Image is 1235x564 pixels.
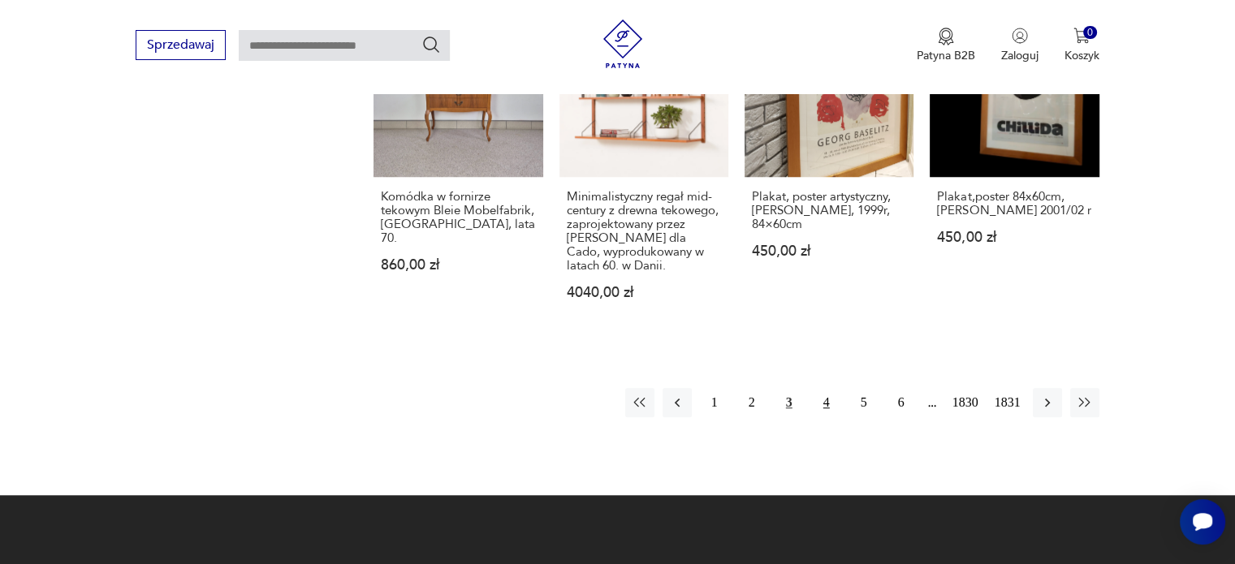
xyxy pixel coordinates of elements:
button: 6 [887,388,916,417]
button: Sprzedawaj [136,30,226,60]
p: Koszyk [1064,48,1099,63]
img: Ikona koszyka [1073,28,1090,44]
img: Patyna - sklep z meblami i dekoracjami vintage [598,19,647,68]
button: Zaloguj [1001,28,1039,63]
button: Patyna B2B [917,28,975,63]
button: 2 [737,388,766,417]
p: 450,00 zł [752,244,906,258]
p: Patyna B2B [917,48,975,63]
button: 5 [849,388,879,417]
button: 4 [812,388,841,417]
p: 860,00 zł [381,258,535,272]
button: 0Koszyk [1064,28,1099,63]
button: 1831 [991,388,1025,417]
div: 0 [1083,26,1097,40]
button: Szukaj [421,35,441,54]
a: Sprzedawaj [136,41,226,52]
h3: Plakat, poster artystyczny, [PERSON_NAME], 1999r, 84×60cm [752,190,906,231]
a: Plakat, poster artystyczny, Georg Baselitz, 1999r, 84×60cmPlakat, poster artystyczny, [PERSON_NAM... [745,8,913,331]
img: Ikonka użytkownika [1012,28,1028,44]
h3: Komódka w fornirze tekowym Bleie Mobelfabrik, [GEOGRAPHIC_DATA], lata 70. [381,190,535,245]
h3: Minimalistyczny regał mid-century z drewna tekowego, zaprojektowany przez [PERSON_NAME] dla Cado,... [567,190,721,273]
p: 4040,00 zł [567,286,721,299]
a: Plakat,poster 84x60cm, Eduardo Chillida 2001/02 rPlakat,poster 84x60cm, [PERSON_NAME] 2001/02 r45... [930,8,1099,331]
a: Ikona medaluPatyna B2B [917,28,975,63]
a: KlasykMinimalistyczny regał mid-century z drewna tekowego, zaprojektowany przez Poula Cadoviusa d... [559,8,728,331]
a: Komódka w fornirze tekowym Bleie Mobelfabrik, Norwegia, lata 70.Komódka w fornirze tekowym Bleie ... [374,8,542,331]
p: 450,00 zł [937,230,1091,244]
iframe: Smartsupp widget button [1180,499,1225,545]
button: 3 [775,388,804,417]
p: Zaloguj [1001,48,1039,63]
button: 1 [700,388,729,417]
h3: Plakat,poster 84x60cm, [PERSON_NAME] 2001/02 r [937,190,1091,217]
img: Ikona medalu [938,28,954,45]
button: 1830 [948,388,982,417]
